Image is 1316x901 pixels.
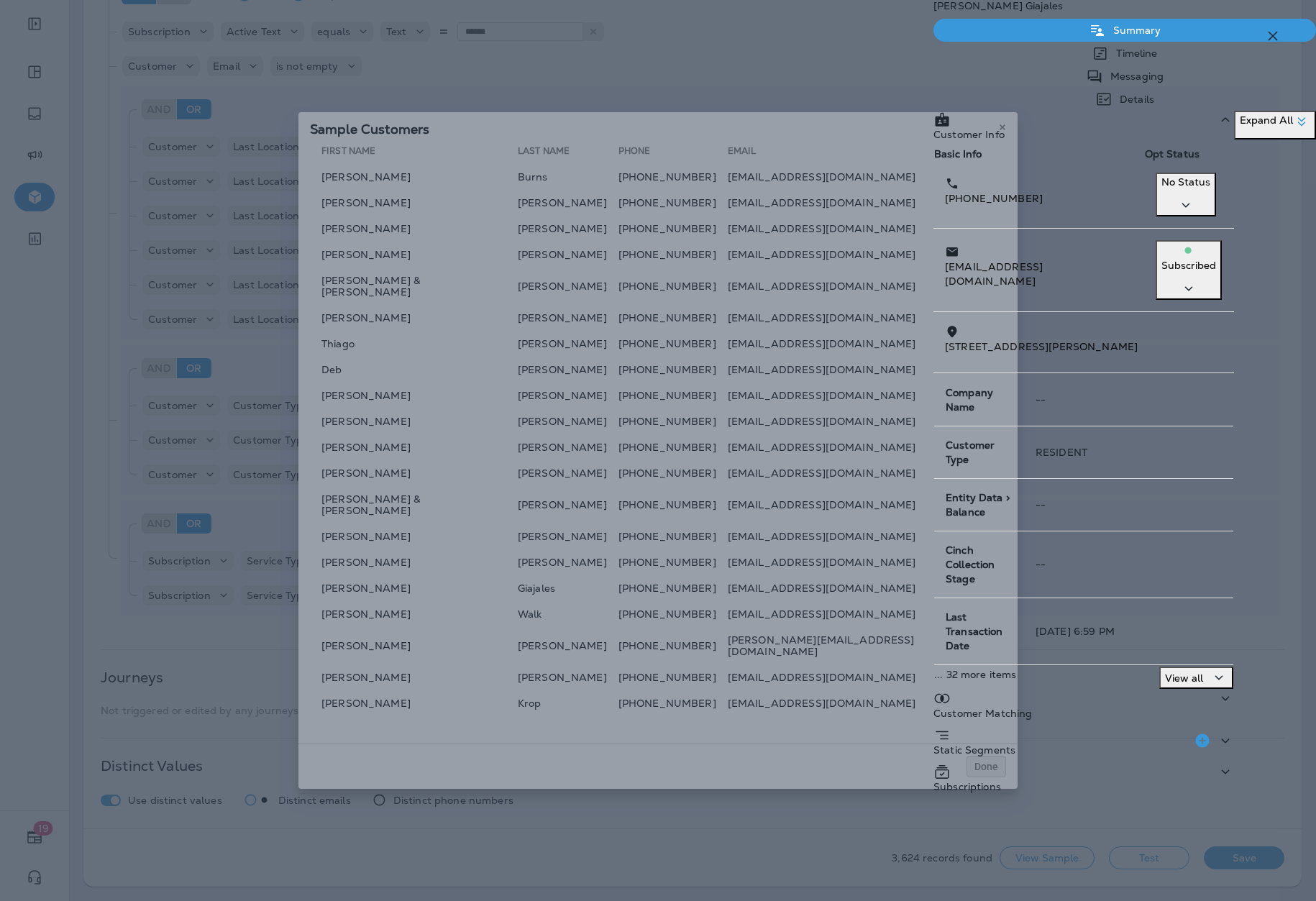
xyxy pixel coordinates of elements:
button: View all [1159,667,1233,689]
span: -- [1036,393,1046,406]
p: View all [1165,672,1203,684]
p: Details [1112,93,1154,105]
span: -- [1036,558,1046,571]
p: Expand All [1240,113,1310,130]
p: ... 32 more items [934,669,1143,680]
p: Messaging [1103,70,1164,82]
p: Customer Matching [933,708,1032,719]
p: [EMAIL_ADDRESS][DOMAIN_NAME] [945,260,1133,288]
button: Subscribed [1156,240,1222,300]
p: Static Segments [933,744,1015,756]
span: Entity Data > Balance [946,491,1010,518]
button: Expand All [1234,111,1316,140]
p: Subscribed [1161,258,1216,273]
span: Opt Status [1145,147,1200,160]
span: Customer Type [946,439,995,466]
span: Last Transaction Date [946,610,1003,652]
span: -- [1036,498,1046,511]
span: Basic Info [934,147,982,160]
span: [DATE] 6:59 PM [1036,625,1115,638]
span: Cinch Collection Stage [946,544,995,585]
span: [STREET_ADDRESS][PERSON_NAME] [945,340,1138,353]
span: Company Name [946,386,993,413]
p: Summary [1106,24,1161,36]
button: Add to Static Segment [1188,726,1217,755]
p: [PHONE_NUMBER] [945,191,1133,206]
span: RESIDENT [1036,446,1087,459]
button: No Status [1156,173,1216,216]
p: No Status [1161,175,1210,189]
p: Customer Info [933,129,1005,140]
p: Timeline [1109,47,1157,59]
p: Subscriptions [933,781,1001,792]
